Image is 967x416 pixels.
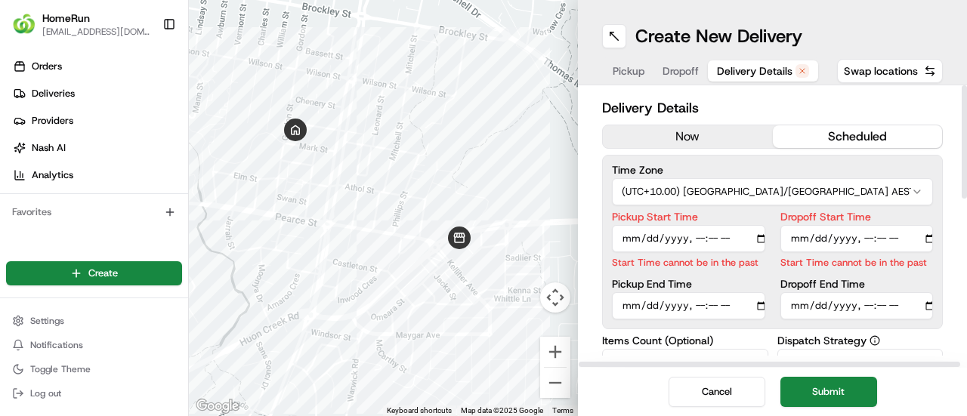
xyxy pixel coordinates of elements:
[88,267,118,280] span: Create
[669,377,765,407] button: Cancel
[837,59,943,83] button: Swap locations
[6,109,188,133] a: Providers
[612,165,933,175] label: Time Zone
[780,377,877,407] button: Submit
[663,63,699,79] span: Dropoff
[602,335,768,346] label: Items Count (Optional)
[540,337,570,367] button: Zoom in
[6,359,182,380] button: Toggle Theme
[193,396,243,416] img: Google
[6,310,182,331] button: Settings
[6,383,182,404] button: Log out
[461,406,543,414] span: Map data ©2025 Google
[540,368,570,398] button: Zoom out
[12,12,36,36] img: HomeRun
[773,125,943,148] button: scheduled
[602,349,768,376] input: Enter number of items
[613,63,644,79] span: Pickup
[777,335,944,346] label: Dispatch Strategy
[6,54,188,79] a: Orders
[844,63,918,79] span: Swap locations
[780,255,934,270] p: Start Time cannot be in the past
[32,114,73,128] span: Providers
[30,363,91,375] span: Toggle Theme
[6,6,156,42] button: HomeRunHomeRun[EMAIL_ADDRESS][DOMAIN_NAME]
[32,60,62,73] span: Orders
[193,396,243,416] a: Open this area in Google Maps (opens a new window)
[612,279,765,289] label: Pickup End Time
[6,334,182,356] button: Notifications
[6,261,182,285] button: Create
[30,387,61,399] span: Log out
[387,405,452,416] button: Keyboard shortcuts
[32,141,66,155] span: Nash AI
[870,335,880,346] button: Dispatch Strategy
[717,63,792,79] span: Delivery Details
[32,87,75,100] span: Deliveries
[42,11,90,26] button: HomeRun
[30,339,83,351] span: Notifications
[612,211,765,222] label: Pickup Start Time
[635,24,802,48] h1: Create New Delivery
[6,163,188,187] a: Analytics
[780,211,934,222] label: Dropoff Start Time
[6,82,188,106] a: Deliveries
[602,97,943,119] h2: Delivery Details
[32,168,73,182] span: Analytics
[603,125,773,148] button: now
[30,315,64,327] span: Settings
[777,349,944,376] button: Via Automation
[6,200,182,224] div: Favorites
[6,136,188,160] a: Nash AI
[552,406,573,414] a: Terms
[780,279,934,289] label: Dropoff End Time
[42,26,150,38] button: [EMAIL_ADDRESS][DOMAIN_NAME]
[612,255,765,270] p: Start Time cannot be in the past
[540,282,570,313] button: Map camera controls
